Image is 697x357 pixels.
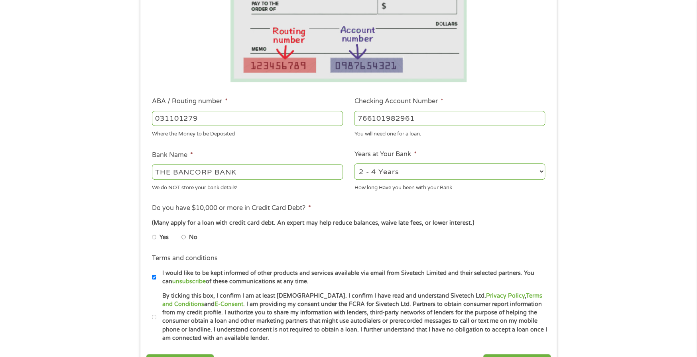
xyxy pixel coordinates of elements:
label: I would like to be kept informed of other products and services available via email from Sivetech... [156,269,547,286]
label: Years at Your Bank [354,150,416,159]
div: You will need one for a loan. [354,127,545,138]
label: Checking Account Number [354,97,443,106]
label: ABA / Routing number [152,97,228,106]
a: E-Consent [215,301,243,308]
div: Where the Money to be Deposited [152,127,343,138]
label: Yes [159,233,169,242]
input: 345634636 [354,111,545,126]
a: Privacy Policy [486,292,525,299]
label: Terms and conditions [152,254,218,263]
a: unsubscribe [172,278,206,285]
label: By ticking this box, I confirm I am at least [DEMOGRAPHIC_DATA]. I confirm I have read and unders... [156,292,547,343]
div: (Many apply for a loan with credit card debt. An expert may help reduce balances, waive late fees... [152,219,545,228]
div: We do NOT store your bank details! [152,181,343,192]
label: No [189,233,197,242]
a: Terms and Conditions [162,292,542,308]
input: 263177916 [152,111,343,126]
label: Do you have $10,000 or more in Credit Card Debt? [152,204,311,212]
label: Bank Name [152,151,193,159]
div: How long Have you been with your Bank [354,181,545,192]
